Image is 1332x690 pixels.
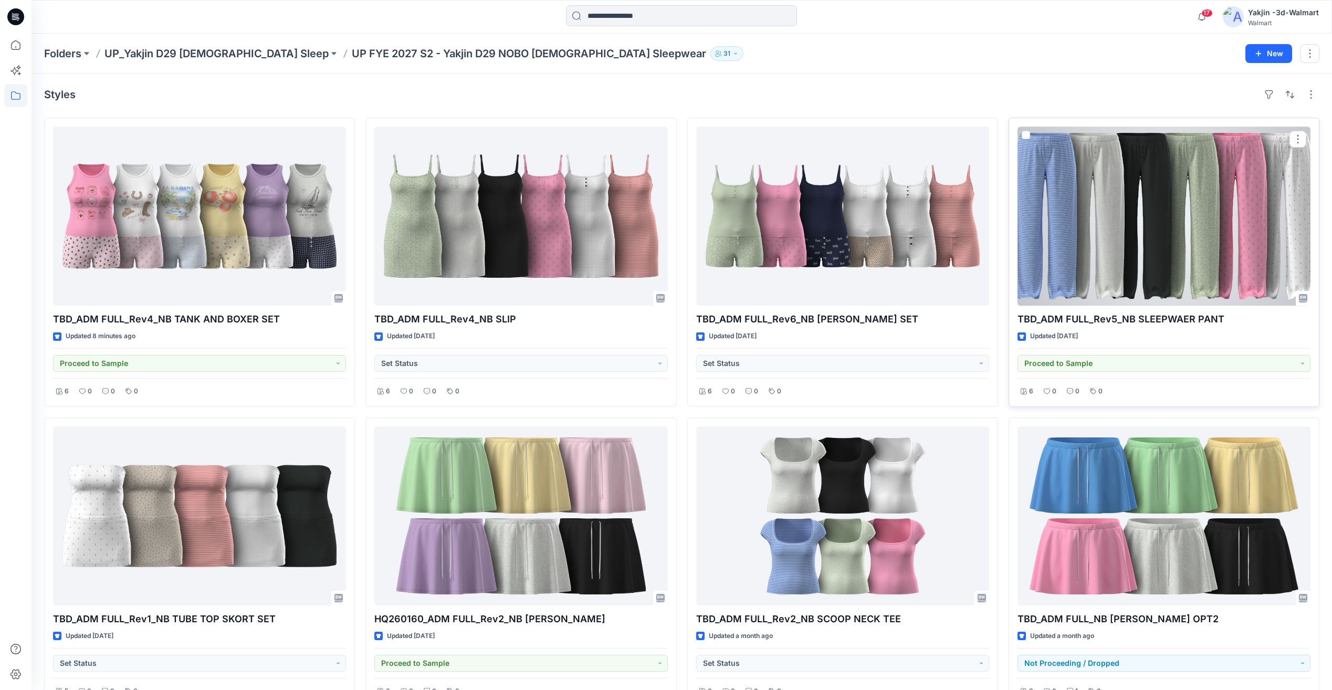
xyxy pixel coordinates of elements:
p: 0 [455,386,459,397]
p: Updated [DATE] [709,331,757,342]
a: UP_Yakjin D29 [DEMOGRAPHIC_DATA] Sleep [104,46,329,61]
span: 17 [1201,9,1213,17]
p: 0 [134,386,138,397]
p: Updated [DATE] [387,631,435,642]
a: TBD_ADM FULL_Rev1_NB TUBE TOP SKORT SET [53,426,346,605]
p: 0 [1052,386,1056,397]
p: TBD_ADM FULL_Rev1_NB TUBE TOP SKORT SET [53,612,346,626]
p: 0 [731,386,735,397]
p: 0 [777,386,781,397]
p: Updated 8 minutes ago [66,331,135,342]
button: New [1245,44,1292,63]
h4: Styles [44,88,76,101]
a: TBD_ADM FULL_Rev2_NB SCOOP NECK TEE [696,426,989,605]
p: TBD_ADM FULL_Rev2_NB SCOOP NECK TEE [696,612,989,626]
p: 0 [1098,386,1103,397]
p: 0 [1075,386,1079,397]
p: TBD_ADM FULL_Rev4_NB SLIP [374,312,667,327]
button: 31 [710,46,743,61]
p: 31 [723,48,730,59]
p: TBD_ADM FULL_NB [PERSON_NAME] OPT2 [1018,612,1310,626]
p: 6 [386,386,390,397]
p: 0 [754,386,758,397]
a: TBD_ADM FULL_Rev4_NB TANK AND BOXER SET [53,127,346,306]
p: Updated [DATE] [387,331,435,342]
p: 6 [65,386,69,397]
p: HQ260160_ADM FULL_Rev2_NB [PERSON_NAME] [374,612,667,626]
p: 0 [432,386,436,397]
div: Walmart [1248,19,1319,27]
a: Folders [44,46,81,61]
a: TBD_ADM FULL_Rev6_NB CAMI BOXER SET [696,127,989,306]
p: UP FYE 2027 S2 - Yakjin D29 NOBO [DEMOGRAPHIC_DATA] Sleepwear [352,46,706,61]
p: 0 [409,386,413,397]
p: 6 [708,386,712,397]
a: TBD_ADM FULL_Rev5_NB SLEEPWAER PANT [1018,127,1310,306]
p: TBD_ADM FULL_Rev6_NB [PERSON_NAME] SET [696,312,989,327]
p: Updated [DATE] [66,631,113,642]
p: 6 [1029,386,1033,397]
p: Updated a month ago [709,631,773,642]
p: 0 [111,386,115,397]
a: TBD_ADM FULL_Rev4_NB SLIP [374,127,667,306]
p: Updated [DATE] [1030,331,1078,342]
a: HQ260160_ADM FULL_Rev2_NB TERRY SKORT [374,426,667,605]
p: TBD_ADM FULL_Rev4_NB TANK AND BOXER SET [53,312,346,327]
div: Yakjin -3d-Walmart [1248,6,1319,19]
p: Updated a month ago [1030,631,1094,642]
p: TBD_ADM FULL_Rev5_NB SLEEPWAER PANT [1018,312,1310,327]
a: TBD_ADM FULL_NB TERRY SKORT OPT2 [1018,426,1310,605]
p: 0 [88,386,92,397]
img: avatar [1223,6,1244,27]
